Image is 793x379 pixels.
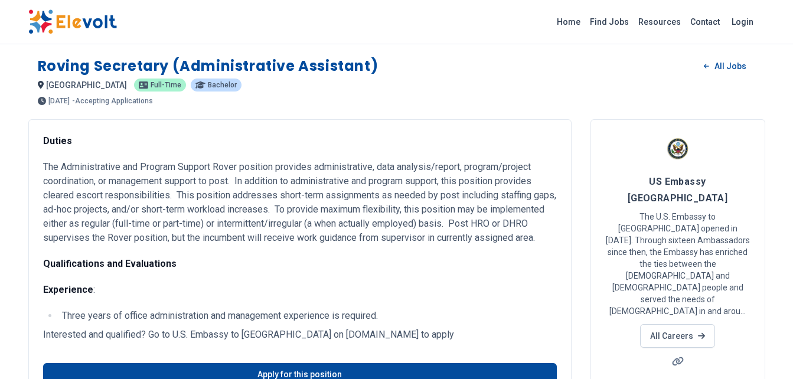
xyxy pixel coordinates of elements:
span: [DATE] [48,97,70,104]
span: US Embassy [GEOGRAPHIC_DATA] [628,176,728,204]
strong: Qualifications and Evaluations [43,258,177,269]
span: Full-time [151,81,181,89]
p: The Administrative and Program Support Rover position provides administrative, data analysis/repo... [43,160,557,245]
p: - Accepting Applications [72,97,153,104]
h1: Roving Secretary (Administrative Assistant) [38,57,378,76]
strong: Duties [43,135,72,146]
img: Elevolt [28,9,117,34]
p: The U.S. Embassy to [GEOGRAPHIC_DATA] opened in [DATE]. Through sixteen Ambassadors since then, t... [605,211,750,317]
a: Login [725,10,761,34]
p: : [43,283,557,297]
span: [GEOGRAPHIC_DATA] [46,80,127,90]
a: All Jobs [694,57,755,75]
img: US Embassy Kenya [663,134,693,164]
li: Three years of office administration and management experience is required. [58,309,557,323]
a: Contact [686,12,725,31]
a: All Careers [640,324,715,348]
span: Bachelor [208,81,237,89]
p: Interested and qualified? Go to U.S. Embassy to [GEOGRAPHIC_DATA] on [DOMAIN_NAME] to apply [43,328,557,342]
a: Home [552,12,585,31]
a: Find Jobs [585,12,634,31]
strong: Experience [43,284,93,295]
a: Resources [634,12,686,31]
